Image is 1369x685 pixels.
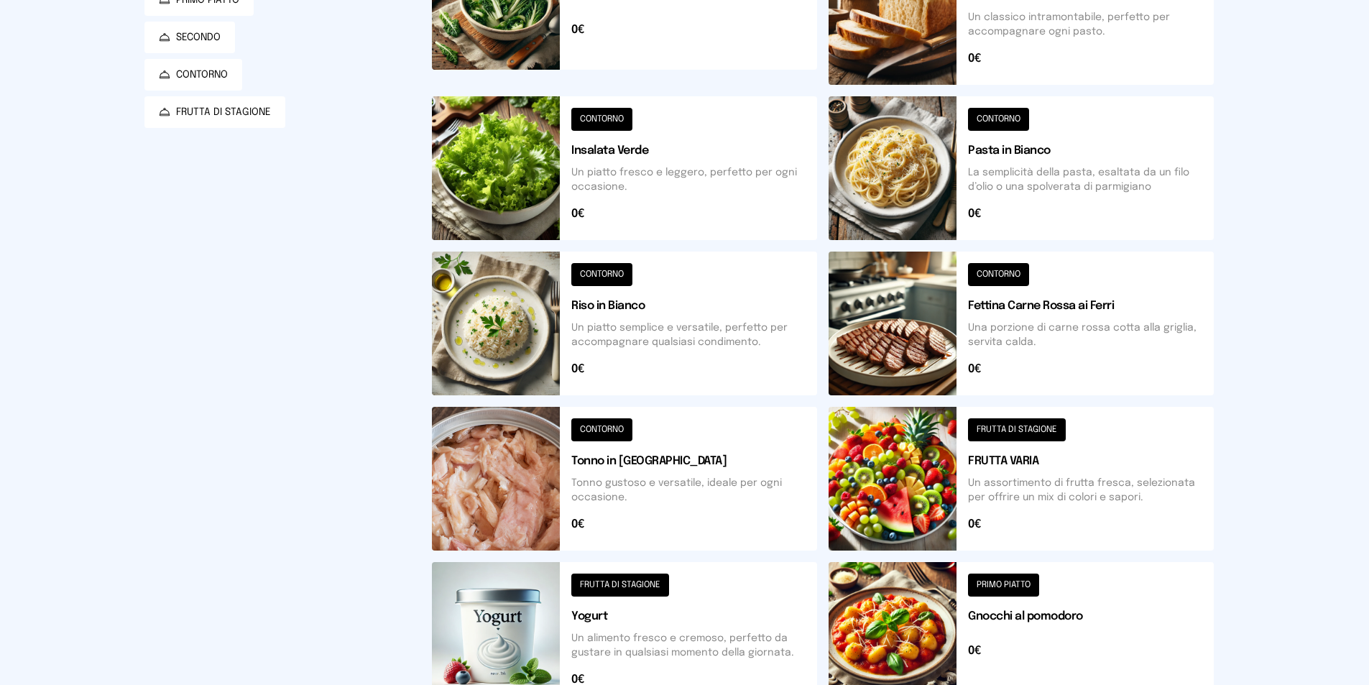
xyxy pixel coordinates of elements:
span: FRUTTA DI STAGIONE [176,105,271,119]
span: SECONDO [176,30,221,45]
span: CONTORNO [176,68,228,82]
button: SECONDO [144,22,235,53]
button: CONTORNO [144,59,242,91]
button: FRUTTA DI STAGIONE [144,96,285,128]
